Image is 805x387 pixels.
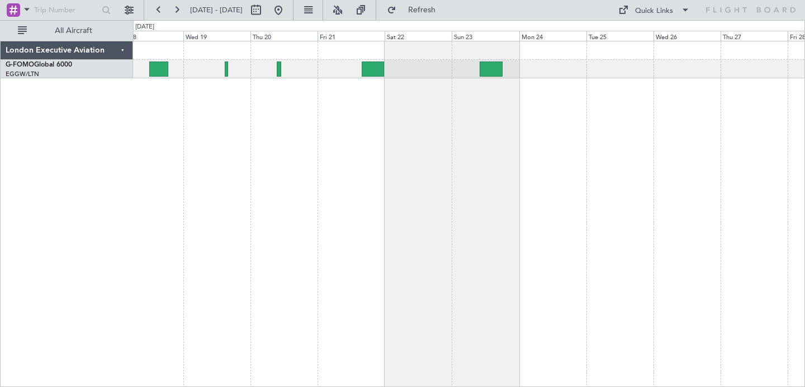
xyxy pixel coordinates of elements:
[452,31,519,41] div: Sun 23
[586,31,654,41] div: Tue 25
[6,70,39,78] a: EGGW/LTN
[318,31,385,41] div: Fri 21
[6,62,34,68] span: G-FOMO
[382,1,449,19] button: Refresh
[190,5,243,15] span: [DATE] - [DATE]
[135,22,154,32] div: [DATE]
[654,31,721,41] div: Wed 26
[385,31,452,41] div: Sat 22
[12,22,121,40] button: All Aircraft
[399,6,446,14] span: Refresh
[116,31,183,41] div: Tue 18
[29,27,118,35] span: All Aircraft
[250,31,318,41] div: Thu 20
[519,31,586,41] div: Mon 24
[635,6,673,17] div: Quick Links
[183,31,250,41] div: Wed 19
[721,31,788,41] div: Thu 27
[6,62,72,68] a: G-FOMOGlobal 6000
[613,1,695,19] button: Quick Links
[34,2,98,18] input: Trip Number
